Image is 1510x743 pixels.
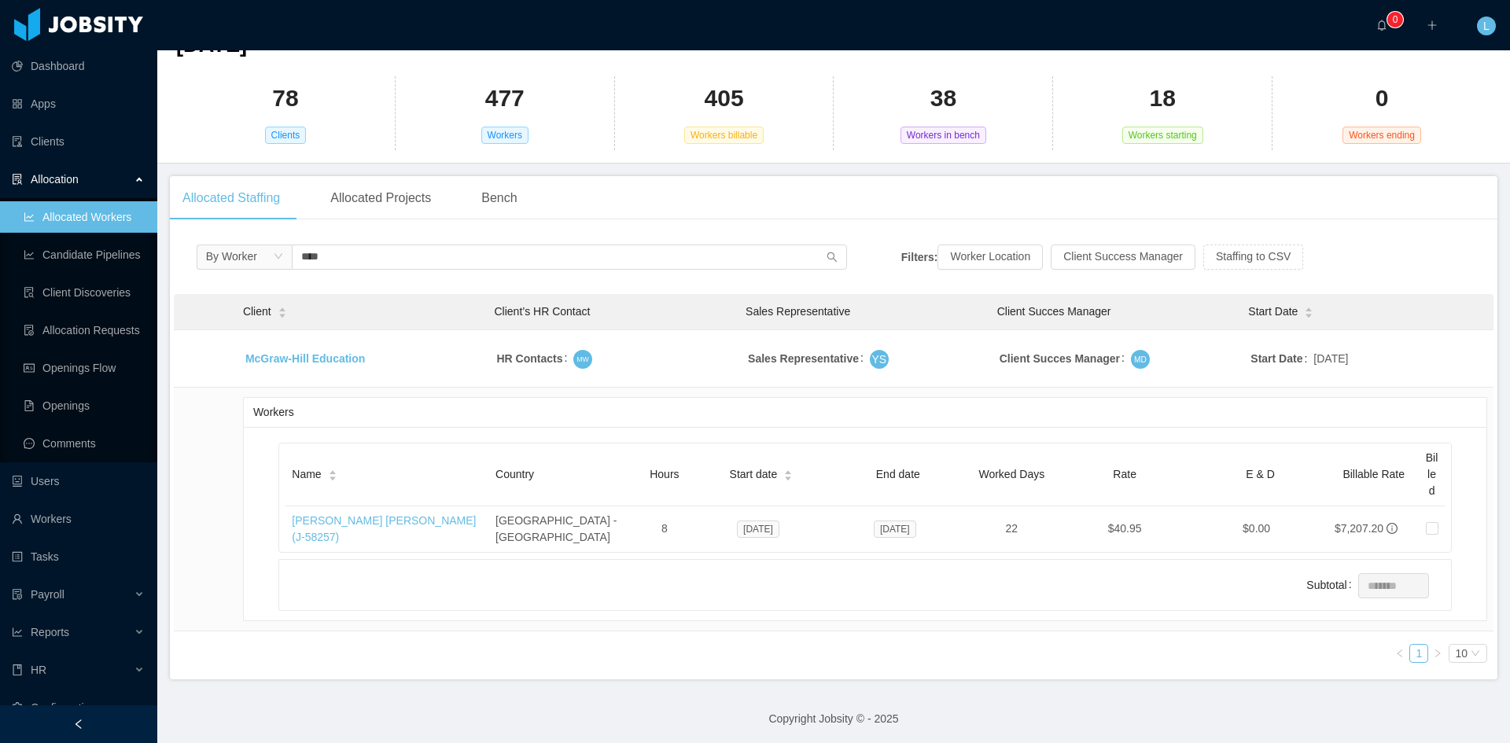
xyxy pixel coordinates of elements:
a: icon: pie-chartDashboard [12,50,145,82]
span: Workers starting [1122,127,1203,144]
i: icon: plus [1427,20,1438,31]
div: $7,207.20 [1335,520,1383,537]
a: 1 [1410,645,1427,662]
i: icon: solution [12,174,23,185]
i: icon: bell [1376,20,1387,31]
i: icon: caret-up [278,306,286,311]
span: Workers in bench [900,127,986,144]
li: Previous Page [1390,644,1409,663]
i: icon: caret-down [1305,311,1313,316]
span: Billable Rate [1342,468,1405,480]
strong: Sales Representative [748,352,859,365]
span: Workers [481,127,528,144]
span: Start Date [1248,303,1298,320]
span: Payroll [31,588,64,601]
span: L [1483,17,1490,35]
td: 22 [967,506,1057,552]
span: [DATE] [737,520,779,538]
span: Client’s HR Contact [495,305,591,318]
a: icon: messageComments [24,428,145,459]
span: Client Succes Manager [997,305,1111,318]
span: $0.00 [1243,522,1270,535]
span: MW [577,353,589,365]
i: icon: caret-up [784,469,793,473]
i: icon: caret-down [278,311,286,316]
h2: 477 [485,83,525,115]
td: $40.95 [1057,506,1192,552]
span: [DATE] [874,520,916,538]
h2: 18 [1150,83,1176,115]
div: Allocated Projects [318,176,444,220]
span: Hours [650,468,679,480]
i: icon: caret-down [328,474,337,479]
a: icon: file-textOpenings [24,390,145,421]
span: Workers ending [1342,127,1421,144]
a: icon: profileTasks [12,541,145,572]
span: End date [876,468,920,480]
i: icon: right [1433,649,1442,658]
i: icon: caret-down [784,474,793,479]
span: MD [1134,352,1147,366]
span: Configuration [31,701,96,714]
input: Subtotal [1359,574,1428,598]
td: [GEOGRAPHIC_DATA] - [GEOGRAPHIC_DATA] [489,506,636,552]
div: Workers [253,398,1477,427]
i: icon: setting [12,702,23,713]
strong: Client Succes Manager [1000,352,1120,365]
a: icon: robotUsers [12,465,145,497]
strong: HR Contacts [497,352,563,365]
i: icon: left [1395,649,1405,658]
i: icon: line-chart [12,627,23,638]
li: 1 [1409,644,1428,663]
sup: 0 [1387,12,1403,28]
button: Client Success Manager [1051,245,1195,270]
span: [DATE] [1313,351,1348,367]
span: Country [495,468,534,480]
a: icon: line-chartAllocated Workers [24,201,145,233]
strong: Filters: [901,250,938,263]
li: Next Page [1428,644,1447,663]
a: icon: userWorkers [12,503,145,535]
span: E & D [1246,468,1275,480]
i: icon: file-protect [12,589,23,600]
span: info-circle [1387,523,1398,534]
a: icon: appstoreApps [12,88,145,120]
button: Staffing to CSV [1203,245,1303,270]
h2: 0 [1376,83,1389,115]
a: McGraw-Hill Education [245,352,365,365]
a: icon: file-doneAllocation Requests [24,314,145,346]
span: Client [243,303,271,320]
span: Name [292,466,321,483]
span: Workers billable [684,127,764,144]
span: Billed [1426,451,1438,497]
h2: 405 [705,83,744,115]
a: [PERSON_NAME] [PERSON_NAME](J-58257) [292,514,476,543]
div: By Worker [206,245,257,268]
i: icon: caret-up [328,469,337,473]
span: Allocation [31,173,79,186]
div: 10 [1455,645,1468,662]
i: icon: down [1471,649,1480,660]
span: YS [872,350,887,369]
a: icon: idcardOpenings Flow [24,352,145,384]
h2: 38 [930,83,956,115]
h2: 78 [272,83,298,115]
label: Subtotal [1306,579,1357,591]
button: Worker Location [937,245,1043,270]
div: Sort [783,468,793,479]
span: HR [31,664,46,676]
span: Sales Representative [746,305,850,318]
div: Sort [328,468,337,479]
i: icon: down [274,252,283,263]
td: 8 [636,506,693,552]
i: icon: book [12,664,23,675]
strong: Start Date [1250,352,1302,365]
a: icon: file-searchClient Discoveries [24,277,145,308]
i: icon: caret-up [1305,306,1313,311]
div: Sort [278,305,287,316]
div: Sort [1304,305,1313,316]
span: Clients [265,127,307,144]
span: [DATE] [176,32,247,57]
span: Start date [730,466,778,483]
span: Reports [31,626,69,638]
